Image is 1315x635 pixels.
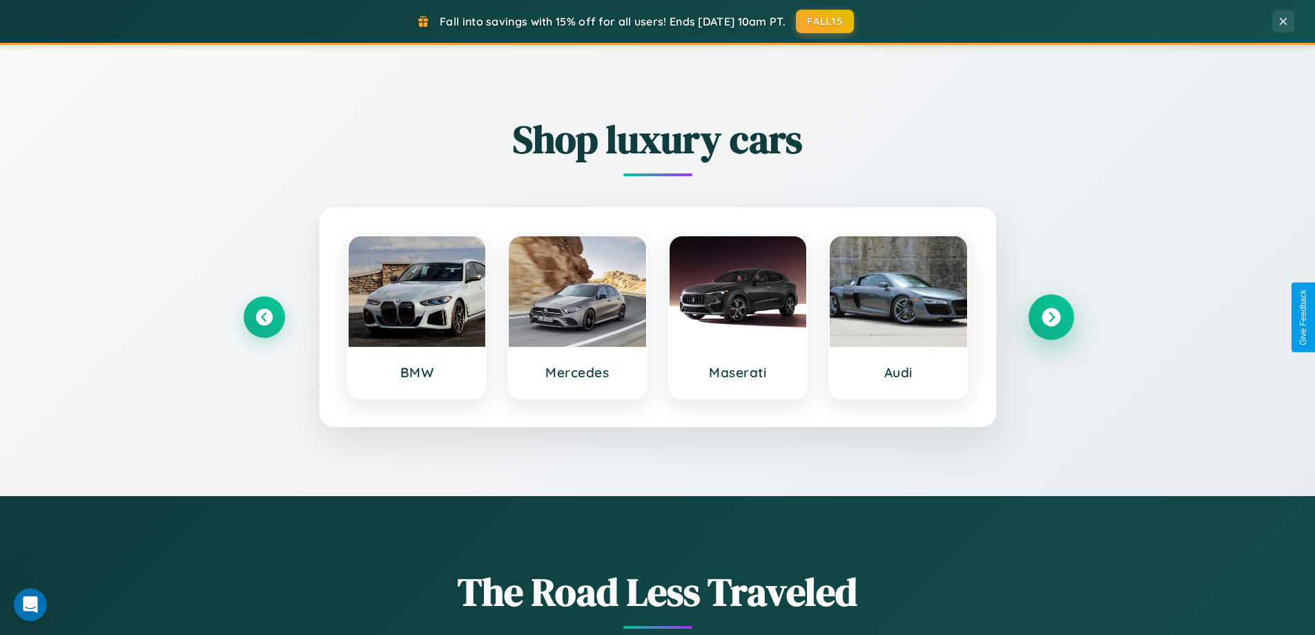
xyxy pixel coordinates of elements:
[796,10,854,33] button: FALL15
[244,113,1072,166] h2: Shop luxury cars
[523,364,632,381] h3: Mercedes
[844,364,953,381] h3: Audi
[1298,290,1308,345] div: Give Feedback
[14,588,47,621] iframe: Intercom live chat
[362,364,472,381] h3: BMW
[683,364,793,381] h3: Maserati
[244,565,1072,618] h1: The Road Less Traveled
[440,15,786,28] span: Fall into savings with 15% off for all users! Ends [DATE] 10am PT.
